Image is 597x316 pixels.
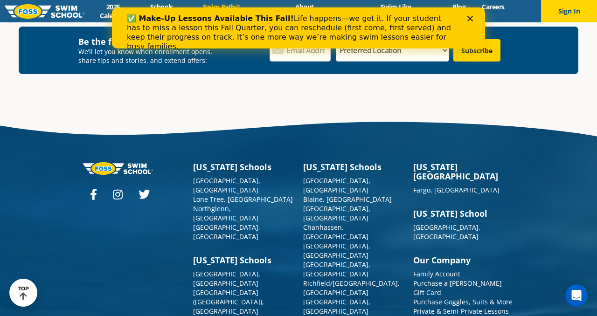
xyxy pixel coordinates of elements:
a: [GEOGRAPHIC_DATA], [GEOGRAPHIC_DATA] [303,176,370,194]
a: About [PERSON_NAME] [262,2,347,20]
h3: [US_STATE] Schools [193,162,294,172]
img: Foss-logo-horizontal-white.svg [83,162,153,175]
a: Family Account [413,269,460,278]
a: [GEOGRAPHIC_DATA], [GEOGRAPHIC_DATA] [303,204,370,222]
h3: Our Company [413,255,514,265]
img: FOSS Swim School Logo [5,4,84,19]
div: Life happens—we get it. If your student has to miss a lesson this Fall Quarter, you can reschedul... [15,7,343,44]
div: Close [355,8,365,14]
a: Blog [444,2,474,11]
a: Chanhassen, [GEOGRAPHIC_DATA] [303,223,368,241]
a: Careers [474,2,513,11]
a: Fargo, [GEOGRAPHIC_DATA] [413,185,500,194]
h4: Be the first to know [78,36,219,47]
a: Swim Path® Program [181,2,262,20]
h3: [US_STATE] School [413,209,514,218]
a: Richfield/[GEOGRAPHIC_DATA], [GEOGRAPHIC_DATA] [303,279,400,297]
b: ✅ Make-Up Lessons Available This Fall! [15,7,182,15]
h3: [US_STATE] Schools [303,162,404,172]
a: Purchase a [PERSON_NAME] Gift Card [413,279,502,297]
a: [GEOGRAPHIC_DATA], [GEOGRAPHIC_DATA] [303,241,370,260]
a: Blaine, [GEOGRAPHIC_DATA] [303,195,392,204]
a: [GEOGRAPHIC_DATA] ([GEOGRAPHIC_DATA]), [GEOGRAPHIC_DATA] [193,288,264,316]
a: Purchase Goggles, Suits & More [413,297,513,306]
a: Schools [142,2,181,11]
p: We’ll let you know when enrollment opens, share tips and stories, and extend offers: [78,47,219,65]
a: [GEOGRAPHIC_DATA], [GEOGRAPHIC_DATA] [303,260,370,278]
a: [GEOGRAPHIC_DATA], [GEOGRAPHIC_DATA] [193,176,260,194]
a: Swim Like [PERSON_NAME] [347,2,444,20]
a: [GEOGRAPHIC_DATA], [GEOGRAPHIC_DATA] [303,297,370,316]
input: Subscribe [453,39,500,62]
h3: [US_STATE][GEOGRAPHIC_DATA] [413,162,514,181]
a: 2025 Calendar [84,2,142,20]
a: [GEOGRAPHIC_DATA], [GEOGRAPHIC_DATA] [193,223,260,241]
a: Private & Semi-Private Lessons [413,307,509,316]
iframe: Intercom live chat [565,284,588,307]
a: Lone Tree, [GEOGRAPHIC_DATA] [193,195,293,204]
h3: [US_STATE] Schools [193,255,294,265]
div: TOP [18,286,29,300]
input: Email Address [270,39,331,62]
a: [GEOGRAPHIC_DATA], [GEOGRAPHIC_DATA] [413,223,480,241]
a: Northglenn, [GEOGRAPHIC_DATA] [193,204,258,222]
iframe: Intercom live chat banner [112,7,485,48]
a: [GEOGRAPHIC_DATA], [GEOGRAPHIC_DATA] [193,269,260,288]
